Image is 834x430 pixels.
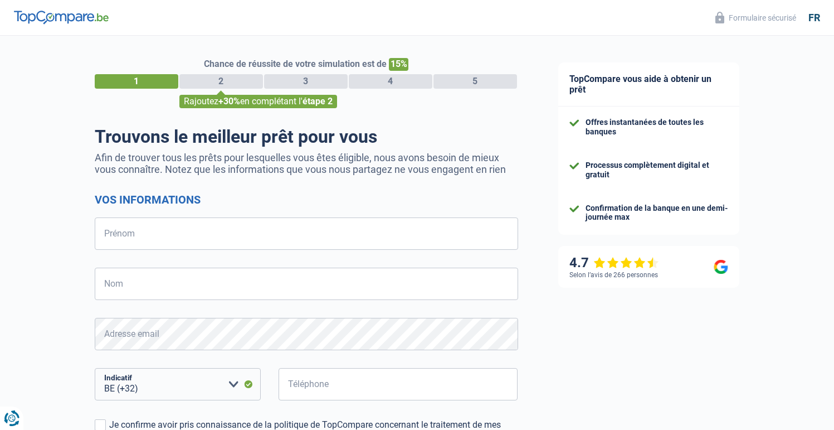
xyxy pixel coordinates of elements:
[433,74,517,89] div: 5
[349,74,432,89] div: 4
[586,204,728,223] div: Confirmation de la banque en une demi-journée max
[808,12,820,24] div: fr
[204,59,387,69] span: Chance de réussite de votre simulation est de
[179,74,263,89] div: 2
[95,126,518,147] h1: Trouvons le meilleur prêt pour vous
[569,271,658,279] div: Selon l’avis de 266 personnes
[586,118,728,137] div: Offres instantanées de toutes les banques
[95,193,518,206] h2: Vos informations
[218,96,240,107] span: +30%
[264,74,348,89] div: 3
[569,255,659,271] div: 4.7
[279,368,518,400] input: 401020304
[389,58,408,71] span: 15%
[179,95,337,108] div: Rajoutez en complétant l'
[709,8,803,27] button: Formulaire sécurisé
[14,11,109,24] img: TopCompare Logo
[95,152,518,175] p: Afin de trouver tous les prêts pour lesquelles vous êtes éligible, nous avons besoin de mieux vou...
[586,161,728,180] div: Processus complètement digital et gratuit
[303,96,333,107] span: étape 2
[95,74,178,89] div: 1
[558,62,739,107] div: TopCompare vous aide à obtenir un prêt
